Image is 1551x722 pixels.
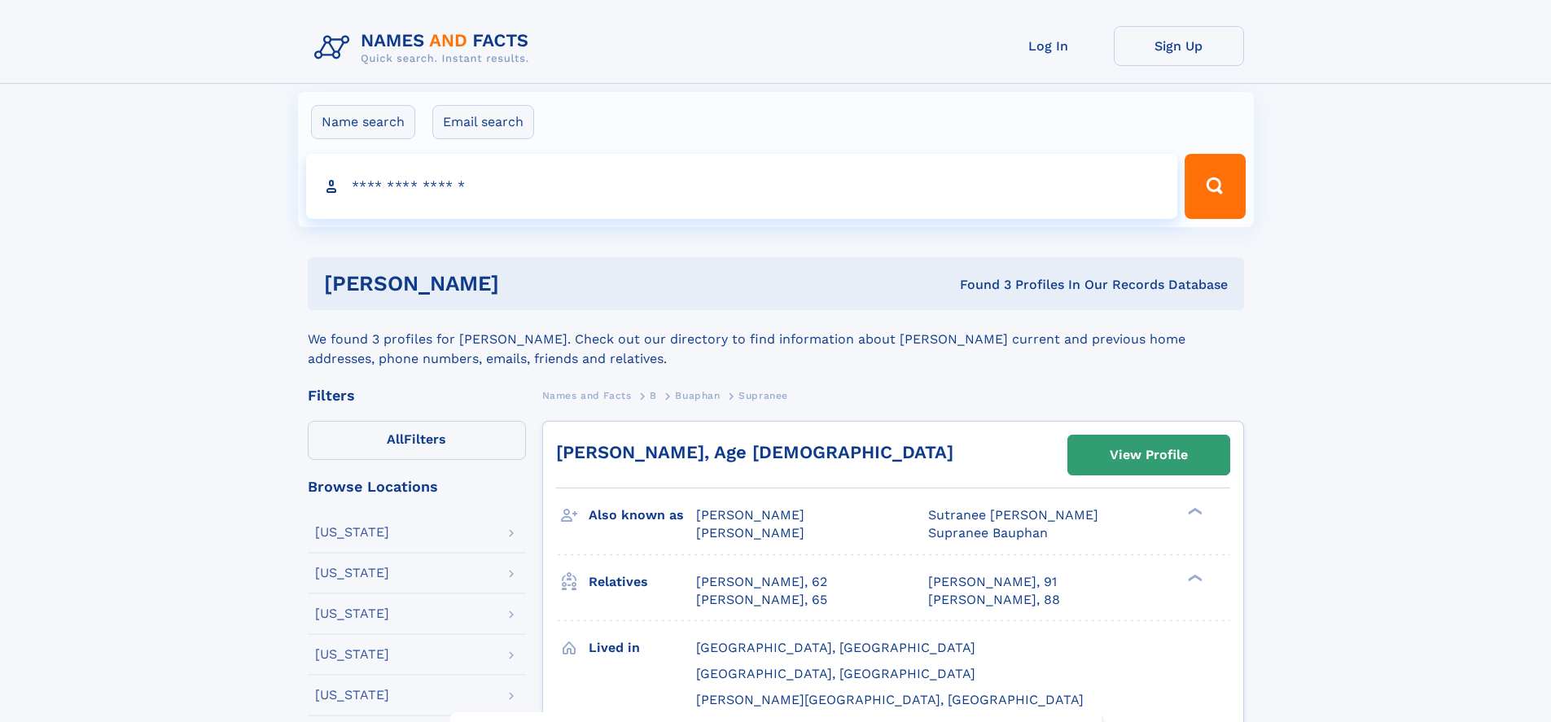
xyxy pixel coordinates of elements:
input: search input [306,154,1178,219]
span: Buaphan [675,390,720,401]
span: Sutranee [PERSON_NAME] [928,507,1098,523]
div: [US_STATE] [315,607,389,620]
label: Email search [432,105,534,139]
a: [PERSON_NAME], 88 [928,591,1060,609]
a: [PERSON_NAME], 91 [928,573,1057,591]
span: All [387,431,404,447]
a: [PERSON_NAME], 65 [696,591,827,609]
label: Name search [311,105,415,139]
a: [PERSON_NAME], 62 [696,573,827,591]
div: View Profile [1110,436,1188,474]
h3: Lived in [589,634,696,662]
h1: [PERSON_NAME] [324,273,729,294]
div: [US_STATE] [315,689,389,702]
button: Search Button [1185,154,1245,219]
div: Found 3 Profiles In Our Records Database [729,276,1228,294]
span: [PERSON_NAME] [696,507,804,523]
div: Filters [308,388,526,403]
a: Names and Facts [542,385,632,405]
a: Log In [984,26,1114,66]
div: Browse Locations [308,479,526,494]
span: [PERSON_NAME] [696,525,804,540]
label: Filters [308,421,526,460]
h3: Relatives [589,568,696,596]
h3: Also known as [589,501,696,529]
div: [US_STATE] [315,567,389,580]
a: Sign Up [1114,26,1244,66]
div: We found 3 profiles for [PERSON_NAME]. Check out our directory to find information about [PERSON_... [308,310,1244,369]
div: ❯ [1184,506,1203,517]
a: [PERSON_NAME], Age [DEMOGRAPHIC_DATA] [556,442,953,462]
div: [US_STATE] [315,648,389,661]
span: [GEOGRAPHIC_DATA], [GEOGRAPHIC_DATA] [696,666,975,681]
img: Logo Names and Facts [308,26,542,70]
span: [GEOGRAPHIC_DATA], [GEOGRAPHIC_DATA] [696,640,975,655]
span: B [650,390,657,401]
a: View Profile [1068,435,1229,475]
a: B [650,385,657,405]
a: Buaphan [675,385,720,405]
span: Supranee Bauphan [928,525,1048,540]
span: [PERSON_NAME][GEOGRAPHIC_DATA], [GEOGRAPHIC_DATA] [696,692,1084,707]
div: [US_STATE] [315,526,389,539]
span: Supranee [738,390,788,401]
div: ❯ [1184,572,1203,583]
